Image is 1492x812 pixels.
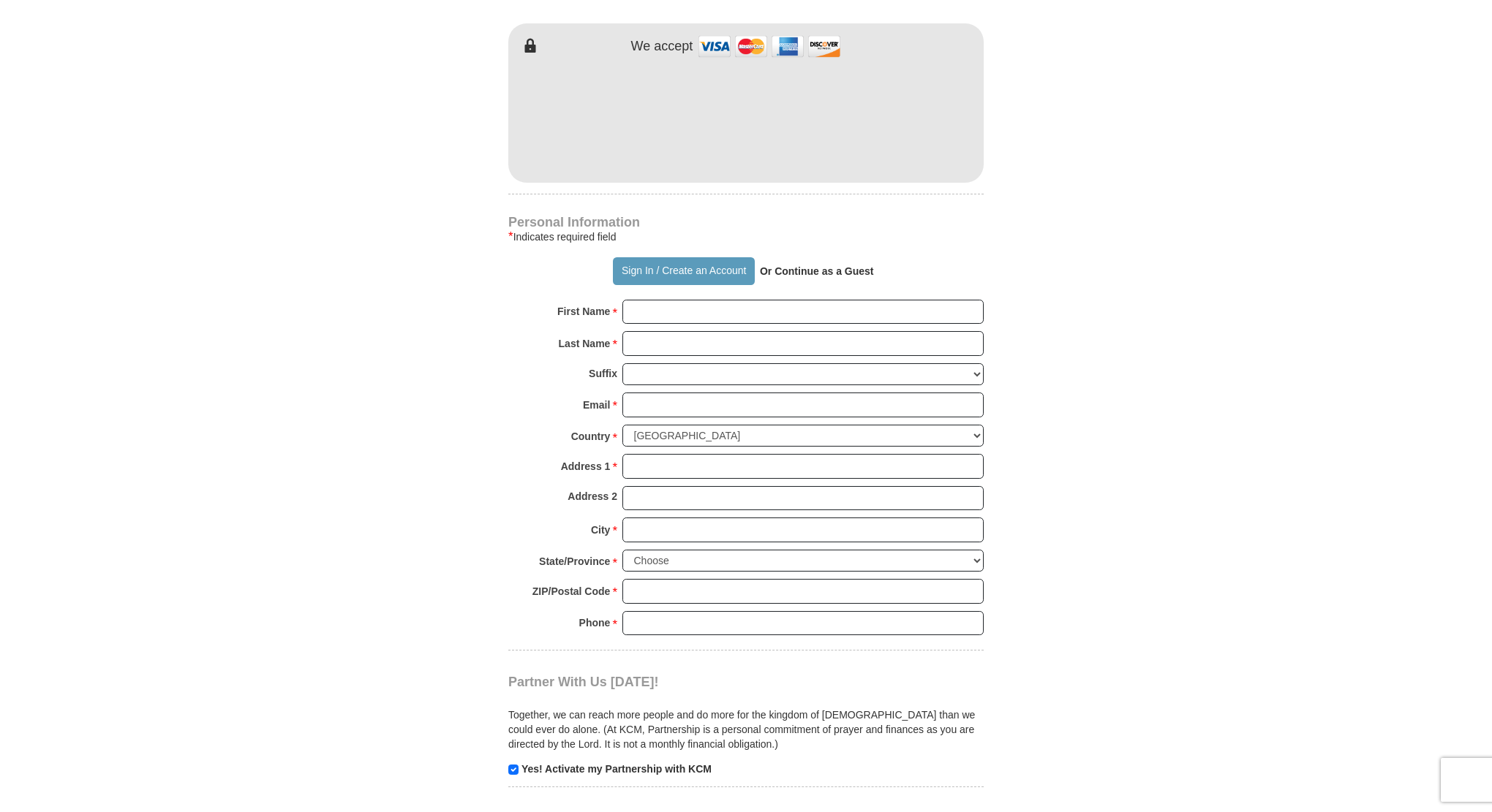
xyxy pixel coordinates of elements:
[521,763,712,775] strong: Yes! Activate my Partnership with KCM
[631,39,693,55] h4: We accept
[508,707,984,751] p: Together, we can reach more people and do more for the kingdom of [DEMOGRAPHIC_DATA] than we coul...
[561,456,611,477] strong: Address 1
[589,363,617,384] strong: Suffix
[557,301,610,322] strong: First Name
[696,31,843,62] img: credit cards accepted
[613,257,754,285] button: Sign In / Create an Account
[559,333,611,354] strong: Last Name
[760,265,874,277] strong: Or Continue as a Guest
[508,216,984,228] h4: Personal Information
[539,551,610,572] strong: State/Province
[508,675,659,689] span: Partner With Us [DATE]!
[591,520,610,540] strong: City
[571,426,611,447] strong: Country
[579,612,611,633] strong: Phone
[532,581,611,602] strong: ZIP/Postal Code
[508,228,984,246] div: Indicates required field
[583,395,610,415] strong: Email
[568,486,617,506] strong: Address 2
